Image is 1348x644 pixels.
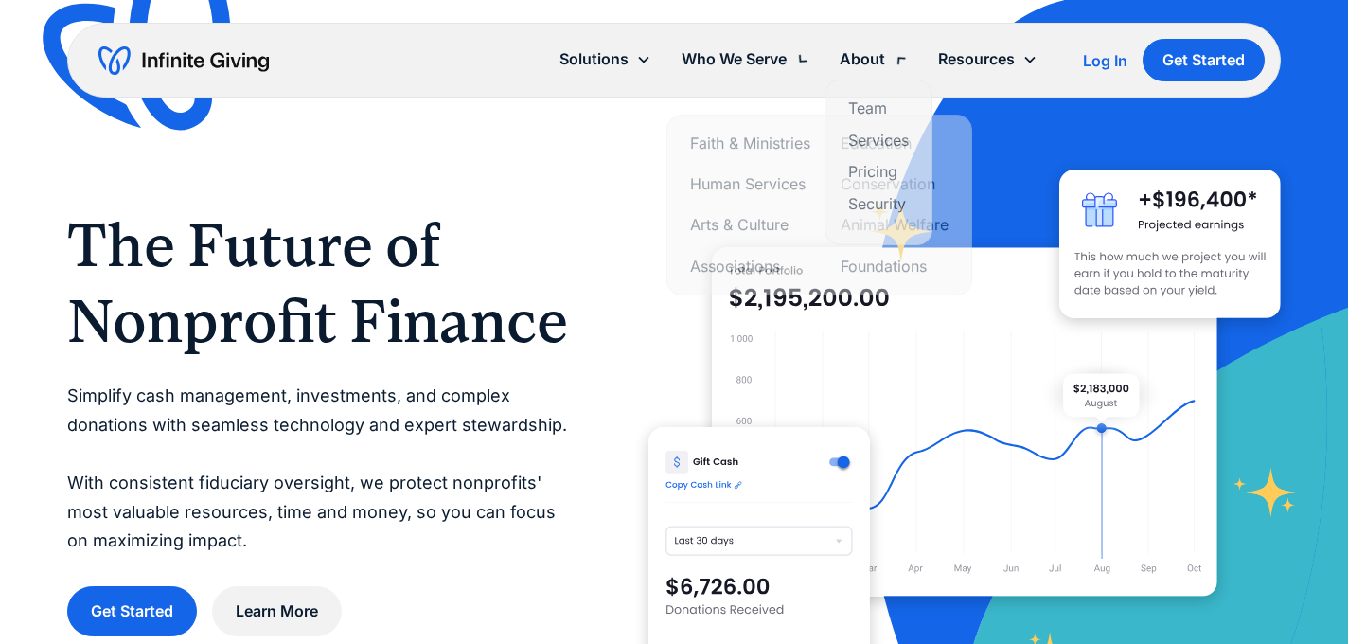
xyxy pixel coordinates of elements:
a: Security [848,191,909,217]
div: Resources [938,46,1015,72]
div: Log In [1083,53,1127,68]
p: Simplify cash management, investments, and complex donations with seamless technology and expert ... [67,382,573,556]
img: nonprofit donation platform [712,247,1217,597]
a: Arts & Culture [690,213,810,239]
div: Solutions [544,39,666,80]
h1: The Future of Nonprofit Finance [67,207,573,359]
a: Faith & Ministries [690,131,810,156]
div: Who We Serve [682,46,787,72]
nav: Who We Serve [666,115,972,295]
a: Get Started [67,586,197,636]
a: Log In [1083,49,1127,72]
img: fundraising star [1233,468,1297,517]
a: Get Started [1143,39,1265,81]
a: Conservation [841,171,949,197]
a: Learn More [212,586,342,636]
nav: About [825,80,932,245]
div: Who We Serve [666,39,825,80]
a: Education [841,131,949,156]
a: Human Services [690,171,810,197]
a: Animal Welfare [841,213,949,239]
a: home [98,45,269,76]
a: Team [848,96,909,121]
a: Pricing [848,159,909,185]
a: Services [848,128,909,153]
div: About [840,46,885,72]
div: Resources [923,39,1053,80]
a: Associations [690,254,810,279]
a: Foundations [841,254,949,279]
div: Solutions [559,46,629,72]
div: About [825,39,923,80]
